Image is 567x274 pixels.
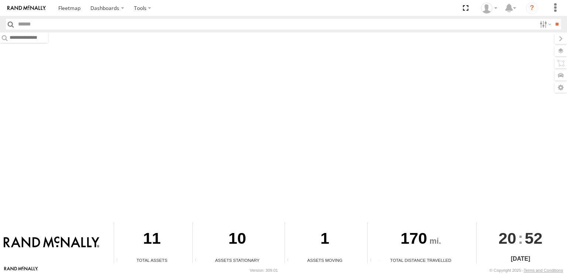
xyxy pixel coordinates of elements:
[554,82,567,93] label: Map Settings
[285,222,365,257] div: 1
[250,268,278,273] div: Version: 309.01
[114,222,190,257] div: 11
[4,267,38,274] a: Visit our Website
[368,257,474,263] div: Total Distance Travelled
[368,258,379,263] div: Total distance travelled by all assets within specified date range and applied filters
[477,222,564,254] div: :
[285,258,296,263] div: Total number of assets current in transit.
[478,3,500,14] div: Valeo Dash
[477,254,564,263] div: [DATE]
[525,222,543,254] span: 52
[114,257,190,263] div: Total Assets
[524,268,563,273] a: Terms and Conditions
[7,6,46,11] img: rand-logo.svg
[114,258,125,263] div: Total number of Enabled Assets
[4,236,99,249] img: Rand McNally
[537,19,553,30] label: Search Filter Options
[193,257,282,263] div: Assets Stationary
[285,257,365,263] div: Assets Moving
[499,222,516,254] span: 20
[193,258,204,263] div: Total number of assets current stationary.
[526,2,538,14] i: ?
[368,222,474,257] div: 170
[489,268,563,273] div: © Copyright 2025 -
[193,222,282,257] div: 10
